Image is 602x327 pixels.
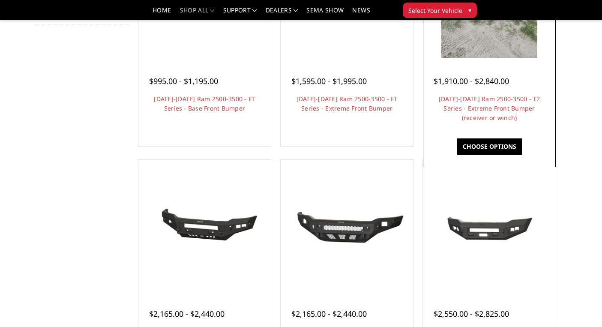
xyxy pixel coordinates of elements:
a: 2019-2025 Ram 2500-3500 - A2 Series- Base Front Bumper (winch mount) [425,162,553,290]
a: [DATE]-[DATE] Ram 2500-3500 - T2 Series - Extreme Front Bumper (receiver or winch) [439,95,540,122]
span: $2,165.00 - $2,440.00 [291,309,367,319]
span: Select Your Vehicle [408,6,462,15]
a: 2019-2024 Ram 2500-3500 - A2L Series - Base Front Bumper (Non-Winch) [141,162,269,290]
span: $1,910.00 - $2,840.00 [434,76,509,86]
a: Home [153,7,171,20]
span: $995.00 - $1,195.00 [149,76,218,86]
a: Choose Options [457,138,522,155]
a: 2019-2025 Ram 2500-3500 - Freedom Series - Base Front Bumper (non-winch) 2019-2025 Ram 2500-3500 ... [283,162,411,290]
span: $2,165.00 - $2,440.00 [149,309,225,319]
span: $1,595.00 - $1,995.00 [291,76,367,86]
a: Dealers [266,7,298,20]
a: [DATE]-[DATE] Ram 2500-3500 - FT Series - Base Front Bumper [154,95,255,112]
a: Support [223,7,257,20]
img: 2019-2025 Ram 2500-3500 - A2 Series- Base Front Bumper (winch mount) [425,198,553,255]
a: [DATE]-[DATE] Ram 2500-3500 - FT Series - Extreme Front Bumper [297,95,398,112]
img: 2019-2025 Ram 2500-3500 - Freedom Series - Base Front Bumper (non-winch) [283,196,411,256]
iframe: Chat Widget [559,286,602,327]
span: ▾ [468,6,471,15]
button: Select Your Vehicle [403,3,477,18]
a: SEMA Show [306,7,344,20]
a: News [352,7,370,20]
a: shop all [180,7,215,20]
span: $2,550.00 - $2,825.00 [434,309,509,319]
img: 2019-2024 Ram 2500-3500 - A2L Series - Base Front Bumper (Non-Winch) [141,196,269,256]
